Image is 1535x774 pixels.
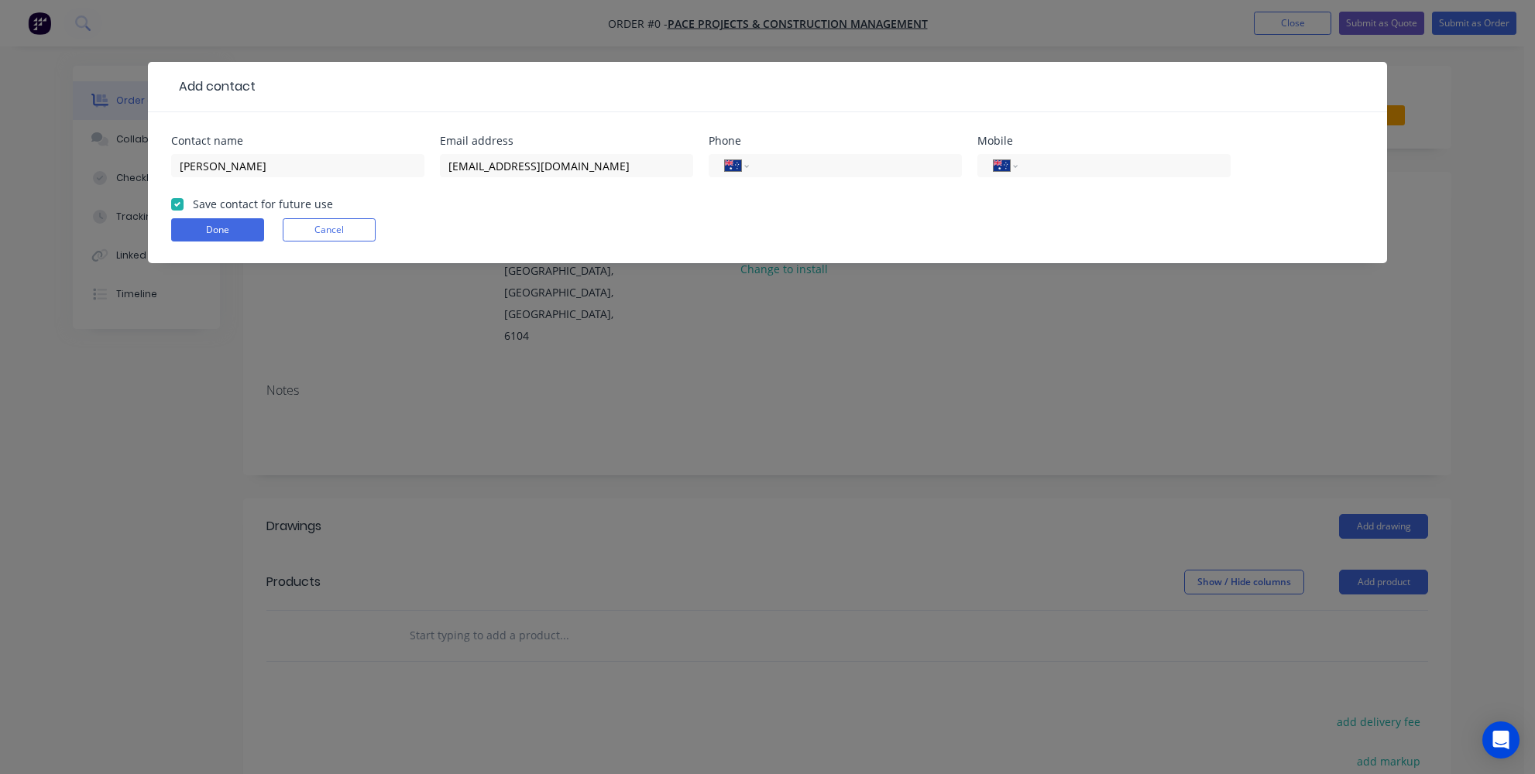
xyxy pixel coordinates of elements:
[171,218,264,241] button: Done
[171,135,424,146] div: Contact name
[1482,721,1520,759] div: Open Intercom Messenger
[709,135,962,146] div: Phone
[193,196,333,212] label: Save contact for future use
[977,135,1231,146] div: Mobile
[440,135,693,146] div: Email address
[171,77,256,96] div: Add contact
[283,218,376,241] button: Cancel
